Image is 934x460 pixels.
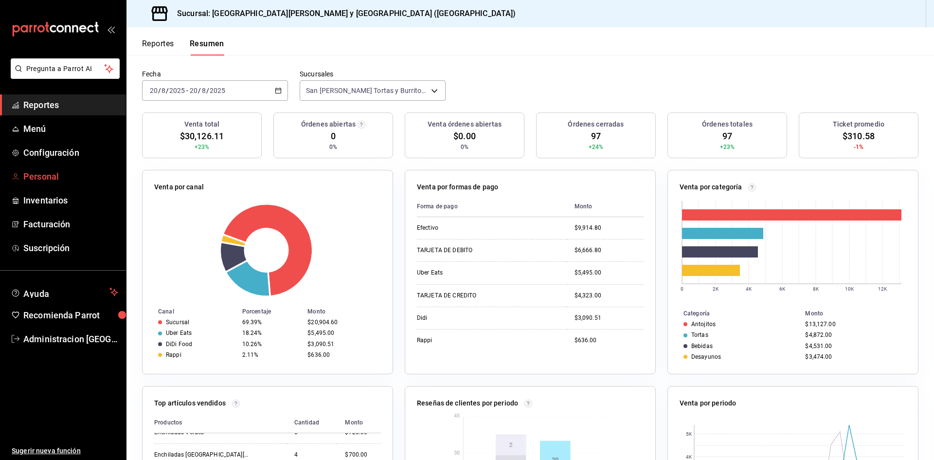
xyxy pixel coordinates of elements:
[149,87,158,94] input: --
[691,331,708,338] div: Tortas
[166,351,181,358] div: Rappi
[242,351,300,358] div: 2.11%
[154,182,204,192] p: Venta por canal
[23,286,106,298] span: Ayuda
[801,308,918,319] th: Monto
[417,292,514,300] div: TARJETA DE CREDITO
[206,87,209,94] span: /
[180,129,224,143] span: $30,126.11
[23,194,118,207] span: Inventarios
[345,451,381,459] div: $700.00
[166,330,192,336] div: Uber Eats
[142,39,224,55] div: navigation tabs
[805,331,902,338] div: $4,872.00
[23,170,118,183] span: Personal
[23,218,118,231] span: Facturación
[209,87,226,94] input: ----
[161,87,166,94] input: --
[805,343,902,350] div: $4,531.00
[417,269,514,277] div: Uber Eats
[11,58,120,79] button: Pregunta a Parrot AI
[417,246,514,255] div: TARJETA DE DEBITO
[575,269,644,277] div: $5,495.00
[805,321,902,328] div: $13,127.00
[195,143,210,151] span: +23%
[294,451,330,459] div: 4
[142,71,288,77] label: Fecha
[154,412,287,433] th: Productos
[143,306,238,317] th: Canal
[169,8,516,19] h3: Sucursal: [GEOGRAPHIC_DATA][PERSON_NAME] y [GEOGRAPHIC_DATA] ([GEOGRAPHIC_DATA])
[591,129,601,143] span: 97
[169,87,185,94] input: ----
[242,330,300,336] div: 18.24%
[23,241,118,255] span: Suscripción
[23,332,118,346] span: Administracion [GEOGRAPHIC_DATA][PERSON_NAME]
[198,87,201,94] span: /
[166,341,192,348] div: DiDi Food
[417,224,514,232] div: Efectivo
[158,87,161,94] span: /
[878,286,887,292] text: 12K
[186,87,188,94] span: -
[417,182,498,192] p: Venta por formas de pago
[242,341,300,348] div: 10.26%
[307,341,377,348] div: $3,090.51
[23,146,118,159] span: Configuración
[301,119,356,129] h3: Órdenes abiertas
[691,343,713,350] div: Bebidas
[201,87,206,94] input: --
[329,143,337,151] span: 0%
[805,353,902,360] div: $3,474.00
[300,71,446,77] label: Sucursales
[26,64,105,74] span: Pregunta a Parrot AI
[304,306,393,317] th: Monto
[589,143,604,151] span: +24%
[681,286,683,292] text: 0
[417,336,514,345] div: Rappi
[833,119,884,129] h3: Ticket promedio
[746,286,752,292] text: 4K
[12,446,118,456] span: Sugerir nueva función
[417,314,514,322] div: Didi
[190,39,224,55] button: Resumen
[568,119,624,129] h3: Órdenes cerradas
[575,292,644,300] div: $4,323.00
[142,39,174,55] button: Reportes
[417,398,518,408] p: Reseñas de clientes por periodo
[428,119,502,129] h3: Venta órdenes abiertas
[722,129,732,143] span: 97
[691,321,716,328] div: Antojitos
[575,314,644,322] div: $3,090.51
[575,246,644,255] div: $6,666.80
[668,308,801,319] th: Categoría
[23,98,118,111] span: Reportes
[720,143,735,151] span: +23%
[287,412,338,433] th: Cantidad
[575,224,644,232] div: $9,914.80
[779,286,786,292] text: 6K
[813,286,819,292] text: 8K
[23,309,118,322] span: Recomienda Parrot
[107,25,115,33] button: open_drawer_menu
[184,119,219,129] h3: Venta total
[331,129,336,143] span: 0
[337,412,381,433] th: Monto
[680,182,742,192] p: Venta por categoría
[166,319,189,326] div: Sucursal
[567,196,644,217] th: Monto
[189,87,198,94] input: --
[307,319,377,326] div: $20,904.60
[242,319,300,326] div: 69.39%
[575,336,644,345] div: $636.00
[461,143,468,151] span: 0%
[307,330,377,336] div: $5,495.00
[686,454,692,460] text: 4K
[154,451,251,459] div: Enchiladas [GEOGRAPHIC_DATA][PERSON_NAME]
[843,129,875,143] span: $310.58
[854,143,863,151] span: -1%
[845,286,854,292] text: 10K
[166,87,169,94] span: /
[238,306,304,317] th: Porcentaje
[702,119,753,129] h3: Órdenes totales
